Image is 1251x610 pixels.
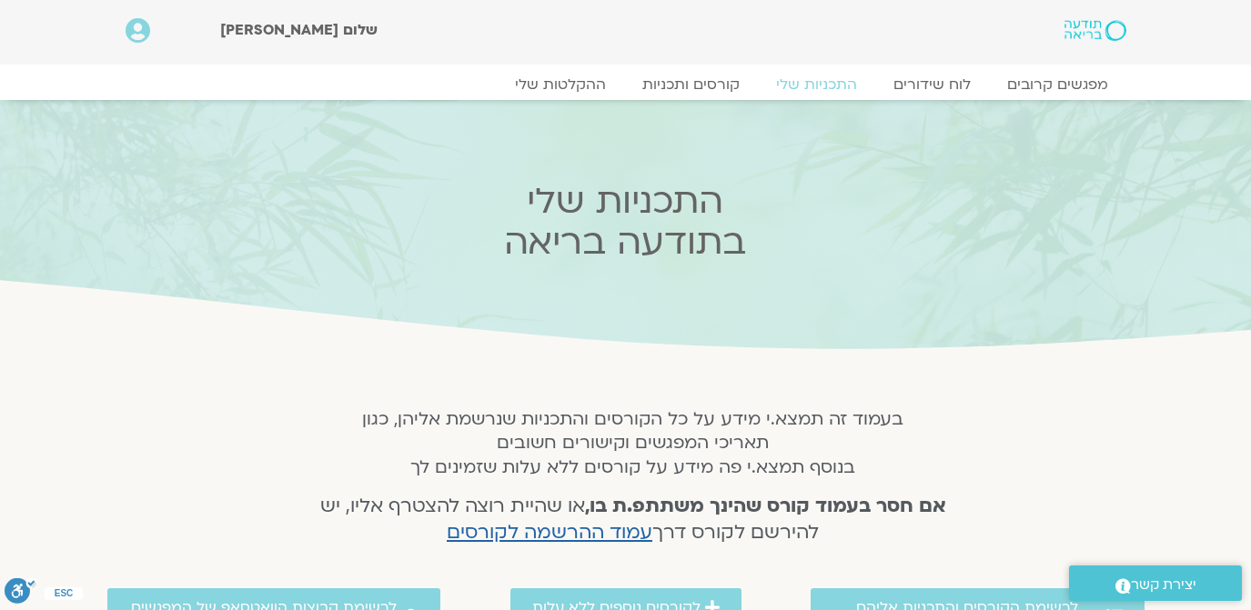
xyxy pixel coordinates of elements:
a: יצירת קשר [1069,565,1242,601]
span: יצירת קשר [1131,573,1196,597]
a: מפגשים קרובים [989,75,1126,94]
a: קורסים ותכניות [624,75,758,94]
h2: התכניות שלי בתודעה בריאה [268,181,982,263]
strong: אם חסר בעמוד קורס שהינך משתתפ.ת בו, [585,493,946,519]
a: לוח שידורים [875,75,989,94]
a: ההקלטות שלי [497,75,624,94]
h5: בעמוד זה תמצא.י מידע על כל הקורסים והתכניות שנרשמת אליהן, כגון תאריכי המפגשים וקישורים חשובים בנו... [296,407,970,479]
h4: או שהיית רוצה להצטרף אליו, יש להירשם לקורס דרך [296,494,970,546]
a: התכניות שלי [758,75,875,94]
a: עמוד ההרשמה לקורסים [447,519,652,545]
nav: Menu [126,75,1126,94]
span: שלום [PERSON_NAME] [220,20,378,40]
